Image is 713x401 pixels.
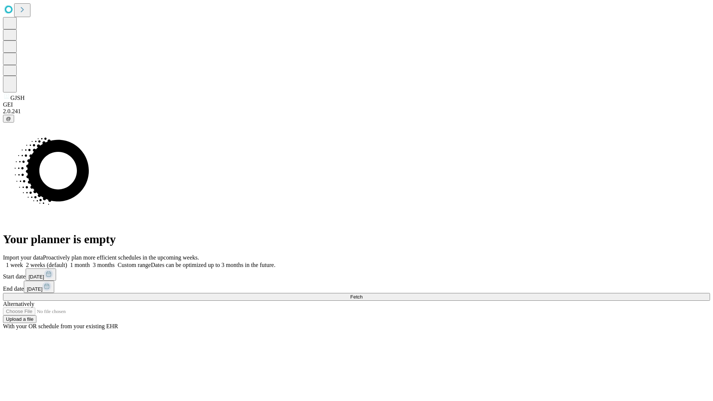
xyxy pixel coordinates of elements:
span: 1 week [6,262,23,268]
span: [DATE] [27,286,42,292]
button: @ [3,115,14,123]
span: With your OR schedule from your existing EHR [3,323,118,329]
button: [DATE] [26,268,56,281]
div: End date [3,281,710,293]
span: Proactively plan more efficient schedules in the upcoming weeks. [43,254,199,261]
span: [DATE] [29,274,44,280]
span: GJSH [10,95,25,101]
span: 1 month [70,262,90,268]
div: GEI [3,101,710,108]
span: Alternatively [3,301,34,307]
div: 2.0.241 [3,108,710,115]
h1: Your planner is empty [3,232,710,246]
span: 2 weeks (default) [26,262,67,268]
span: Fetch [350,294,362,300]
button: Fetch [3,293,710,301]
span: Import your data [3,254,43,261]
span: Custom range [118,262,151,268]
span: Dates can be optimized up to 3 months in the future. [151,262,275,268]
button: [DATE] [24,281,54,293]
span: @ [6,116,11,121]
span: 3 months [93,262,115,268]
div: Start date [3,268,710,281]
button: Upload a file [3,315,36,323]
